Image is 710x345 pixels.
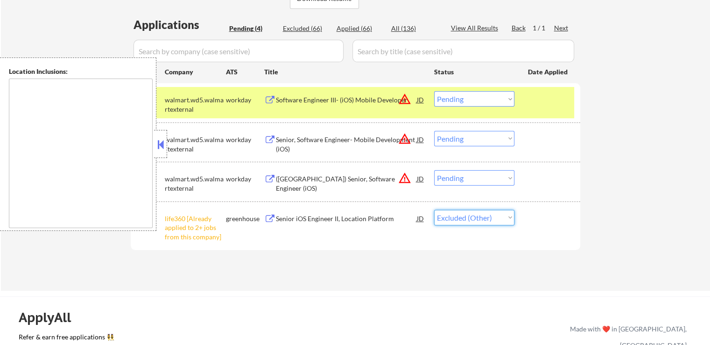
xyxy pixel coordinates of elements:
div: Excluded (66) [283,24,330,33]
div: Back [512,23,527,33]
div: Next [554,23,569,33]
div: Pending (4) [229,24,276,33]
button: warning_amber [398,93,411,106]
div: View All Results [451,23,501,33]
div: life360 [Already applied to 2+ jobs from this company] [165,214,226,242]
div: ([GEOGRAPHIC_DATA]) Senior, Software Engineer (iOS) [276,174,417,193]
div: greenhouse [226,214,264,223]
div: 1 / 1 [533,23,554,33]
div: JD [416,91,425,108]
div: Title [264,67,425,77]
div: JD [416,210,425,227]
div: Applied (66) [337,24,383,33]
button: warning_amber [398,172,411,185]
div: JD [416,131,425,148]
div: ApplyAll [19,309,82,325]
div: ATS [226,67,264,77]
div: Status [434,63,514,80]
div: Software Engineer III- (iOS) Mobile Developer [276,95,417,105]
div: Location Inclusions: [9,67,153,76]
div: Date Applied [528,67,569,77]
input: Search by company (case sensitive) [134,40,344,62]
input: Search by title (case sensitive) [352,40,574,62]
div: walmart.wd5.walmartexternal [165,95,226,114]
div: workday [226,174,264,184]
div: All (136) [391,24,438,33]
div: Senior, Software Engineer- Mobile Development (iOS) [276,135,417,153]
div: walmart.wd5.walmartexternal [165,174,226,193]
div: JD [416,170,425,187]
div: workday [226,135,264,144]
div: Senior iOS Engineer II, Location Platform [276,214,417,223]
button: warning_amber [398,132,411,145]
div: workday [226,95,264,105]
div: Company [165,67,226,77]
div: Applications [134,19,226,30]
a: Refer & earn free applications 👯‍♀️ [19,334,375,344]
div: walmart.wd5.walmartexternal [165,135,226,153]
